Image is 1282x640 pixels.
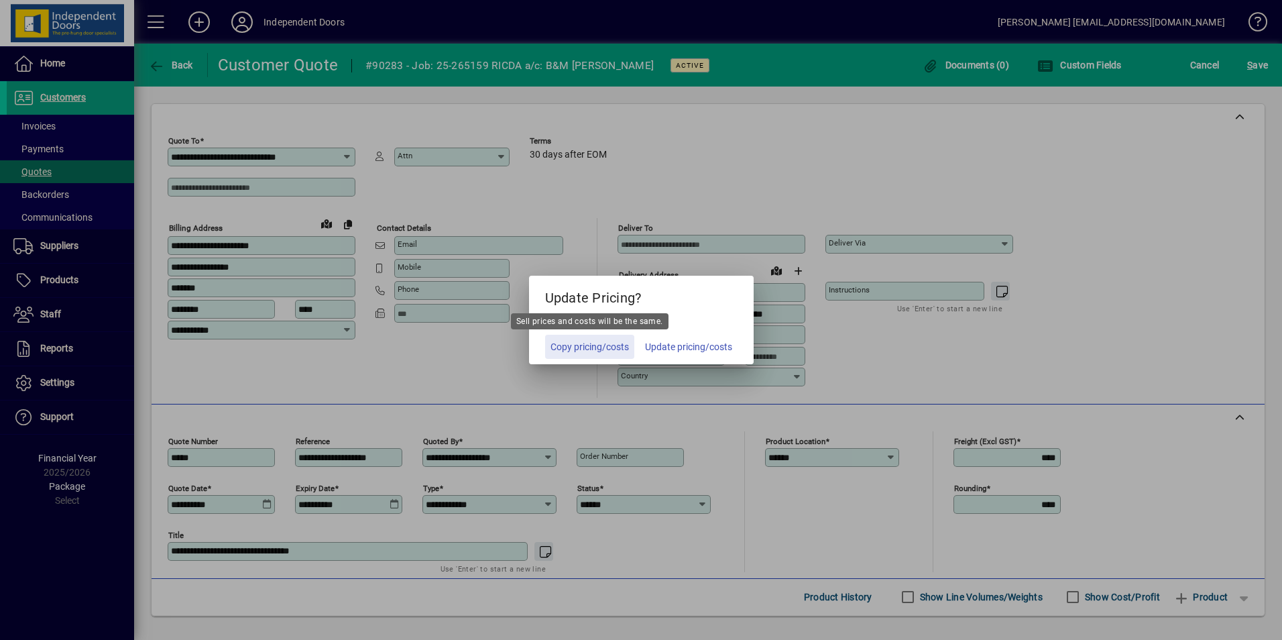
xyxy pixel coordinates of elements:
button: Update pricing/costs [640,335,738,359]
span: Update pricing/costs [645,340,732,354]
div: Sell prices and costs will be the same. [511,313,668,329]
span: Copy pricing/costs [550,340,629,354]
h5: Update Pricing? [529,276,754,315]
button: Copy pricing/costs [545,335,634,359]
